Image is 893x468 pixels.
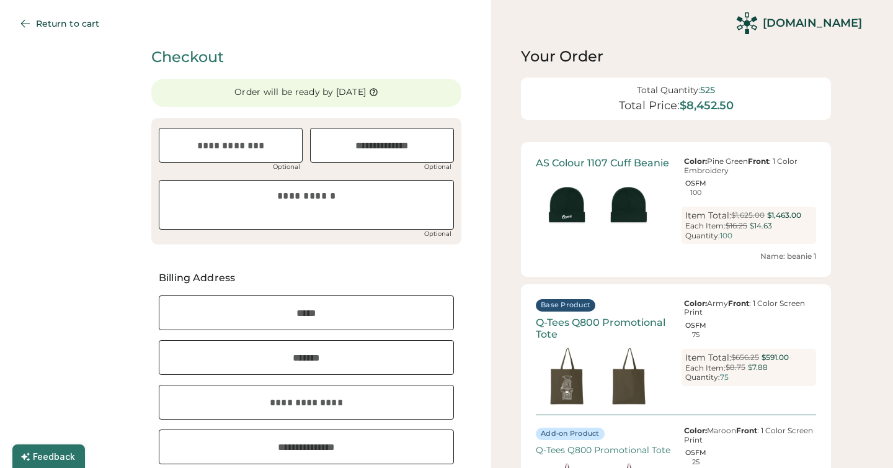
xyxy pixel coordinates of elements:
div: [DOMAIN_NAME] [763,16,862,31]
div: $591.00 [762,353,789,363]
div: $1,463.00 [767,210,801,221]
div: Item Total: [685,210,731,221]
div: AS Colour 1107 Cuff Beanie [536,157,669,169]
strong: Front [748,156,769,166]
img: generate-image [536,345,598,407]
div: Total Price: [619,99,680,113]
div: OSFM [684,180,707,187]
div: $8,452.50 [680,99,734,113]
strong: Front [728,299,749,308]
strong: Color: [684,156,707,166]
div: Billing Address [159,271,454,286]
div: 75 [692,331,700,338]
button: Return to cart [10,11,114,36]
div: Optional [270,164,303,170]
img: generate-image [536,174,598,236]
div: 25 [692,459,700,466]
div: Q-Tees Q800 Promotional Tote [536,317,670,340]
s: $8.75 [726,362,745,372]
div: Army : 1 Color Screen Print [682,299,816,317]
iframe: Front Chat [834,412,887,466]
div: Pine Green : 1 Color Embroidery [682,157,816,175]
div: OSFM [684,322,707,329]
div: Optional [422,231,454,237]
div: Base Product [541,300,590,310]
div: $7.88 [748,362,768,373]
div: Add-on Product [541,429,600,439]
div: Your Order [521,47,831,66]
img: generate-image [598,345,660,407]
div: Q-Tees Q800 Promotional Tote [536,445,670,456]
strong: Color: [684,299,707,308]
div: Checkout [151,47,461,68]
div: 525 [700,85,715,96]
div: OSFM [684,449,707,456]
s: $656.25 [731,353,759,362]
div: Quantity: [685,232,720,240]
div: Each Item: [685,364,726,372]
div: 75 [720,373,729,382]
div: Order will be ready by [234,86,334,99]
div: $14.63 [750,221,772,232]
strong: Front [736,426,757,435]
div: 100 [690,189,701,196]
div: [DATE] [336,86,367,99]
div: 100 [720,232,732,240]
div: Total Quantity: [637,85,700,96]
img: generate-image [598,174,660,236]
div: Item Total: [685,353,731,363]
div: Name: beanie 1 [536,251,816,262]
div: Quantity: [685,373,720,382]
div: Each Item: [685,222,726,230]
s: $1,625.00 [731,210,765,220]
div: Optional [422,164,454,170]
img: Rendered Logo - Screens [736,12,758,34]
div: Maroon : 1 Color Screen Print [682,426,816,444]
s: $16.25 [726,221,747,230]
strong: Color: [684,426,707,435]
